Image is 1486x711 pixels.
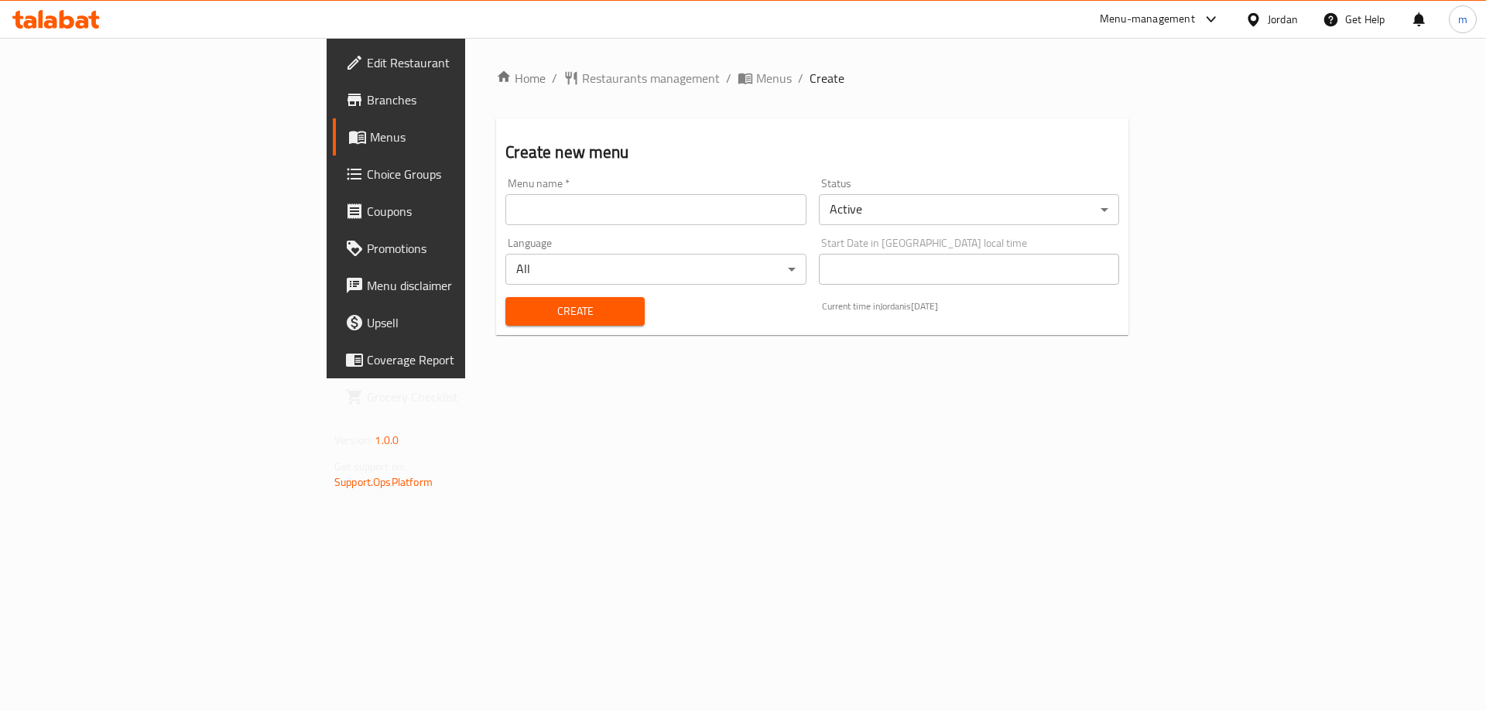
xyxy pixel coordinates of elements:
a: Restaurants management [563,69,720,87]
span: Grocery Checklist [367,388,563,406]
a: Coupons [333,193,575,230]
span: Restaurants management [582,69,720,87]
h2: Create new menu [505,141,1119,164]
a: Branches [333,81,575,118]
li: / [798,69,803,87]
a: Promotions [333,230,575,267]
a: Grocery Checklist [333,378,575,415]
div: Menu-management [1100,10,1195,29]
nav: breadcrumb [496,69,1128,87]
div: Jordan [1268,11,1298,28]
span: Create [518,302,632,321]
span: Create [810,69,844,87]
a: Menus [738,69,792,87]
a: Menus [333,118,575,156]
span: m [1458,11,1467,28]
span: Edit Restaurant [367,53,563,72]
a: Support.OpsPlatform [334,472,433,492]
a: Choice Groups [333,156,575,193]
span: Promotions [367,239,563,258]
button: Create [505,297,645,326]
div: All [505,254,806,285]
span: Choice Groups [367,165,563,183]
a: Menu disclaimer [333,267,575,304]
span: Menus [370,128,563,146]
div: Active [819,194,1119,225]
span: Menu disclaimer [367,276,563,295]
a: Edit Restaurant [333,44,575,81]
span: Coupons [367,202,563,220]
span: Branches [367,91,563,109]
span: Menus [756,69,792,87]
input: Please enter Menu name [505,194,806,225]
span: Coverage Report [367,350,563,369]
a: Upsell [333,304,575,341]
a: Coverage Report [333,341,575,378]
p: Current time in Jordan is [DATE] [822,299,1119,313]
span: 1.0.0 [375,430,399,450]
span: Get support on: [334,456,406,477]
span: Upsell [367,313,563,332]
li: / [726,69,731,87]
span: Version: [334,430,372,450]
